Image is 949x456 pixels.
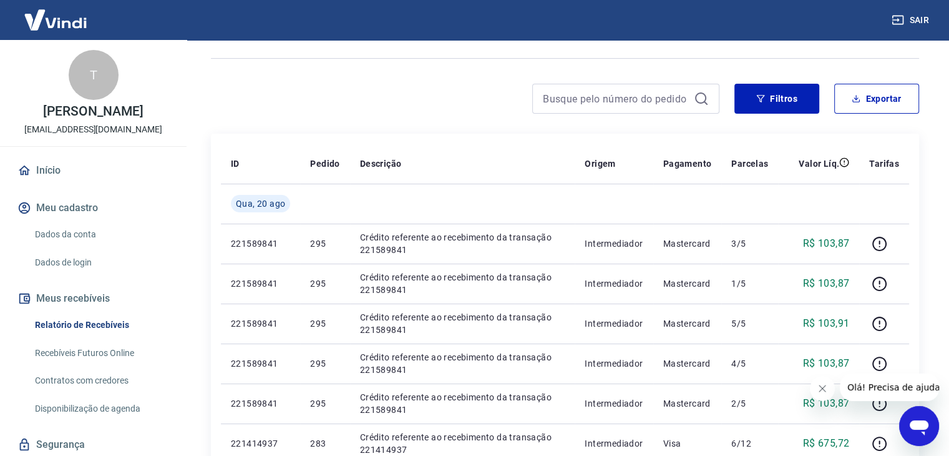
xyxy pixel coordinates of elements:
p: Intermediador [585,277,643,290]
a: Disponibilização de agenda [30,396,172,422]
div: T [69,50,119,100]
p: 295 [310,277,339,290]
p: R$ 103,91 [803,316,850,331]
p: Valor Líq. [799,157,839,170]
p: Intermediador [585,437,643,450]
p: Parcelas [731,157,768,170]
p: Tarifas [869,157,899,170]
p: Intermediador [585,237,643,250]
p: Intermediador [585,357,643,370]
p: 221589841 [231,317,290,330]
p: Crédito referente ao recebimento da transação 221589841 [360,311,565,336]
p: Intermediador [585,317,643,330]
p: Descrição [360,157,402,170]
p: 283 [310,437,339,450]
p: Mastercard [663,237,712,250]
p: 4/5 [731,357,768,370]
img: Vindi [15,1,96,39]
input: Busque pelo número do pedido [543,89,689,108]
p: Crédito referente ao recebimento da transação 221589841 [360,351,565,376]
p: 3/5 [731,237,768,250]
p: Mastercard [663,357,712,370]
p: Pagamento [663,157,712,170]
a: Relatório de Recebíveis [30,312,172,338]
iframe: Botão para abrir a janela de mensagens [899,406,939,446]
p: Pedido [310,157,339,170]
button: Meu cadastro [15,194,172,222]
button: Exportar [834,84,919,114]
p: Crédito referente ao recebimento da transação 221589841 [360,231,565,256]
a: Dados de login [30,250,172,275]
p: 6/12 [731,437,768,450]
p: R$ 103,87 [803,396,850,411]
p: Crédito referente ao recebimento da transação 221589841 [360,391,565,416]
p: 221589841 [231,397,290,410]
p: 2/5 [731,397,768,410]
p: 295 [310,397,339,410]
p: R$ 675,72 [803,436,850,451]
p: 1/5 [731,277,768,290]
p: R$ 103,87 [803,356,850,371]
p: Mastercard [663,277,712,290]
iframe: Mensagem da empresa [840,374,939,401]
a: Contratos com credores [30,368,172,394]
a: Recebíveis Futuros Online [30,340,172,366]
a: Dados da conta [30,222,172,247]
p: Origem [585,157,615,170]
p: ID [231,157,240,170]
p: 221414937 [231,437,290,450]
p: [EMAIL_ADDRESS][DOMAIN_NAME] [24,123,162,136]
p: R$ 103,87 [803,276,850,291]
p: Visa [663,437,712,450]
button: Filtros [734,84,819,114]
p: R$ 103,87 [803,236,850,251]
p: 295 [310,237,339,250]
p: 221589841 [231,357,290,370]
p: Intermediador [585,397,643,410]
button: Sair [889,9,934,32]
span: Qua, 20 ago [236,197,285,210]
button: Meus recebíveis [15,285,172,312]
a: Início [15,157,172,184]
p: Mastercard [663,397,712,410]
p: Mastercard [663,317,712,330]
p: 295 [310,317,339,330]
p: 221589841 [231,277,290,290]
p: 221589841 [231,237,290,250]
iframe: Fechar mensagem [810,376,835,401]
p: Crédito referente ao recebimento da transação 221414937 [360,431,565,456]
p: 5/5 [731,317,768,330]
span: Olá! Precisa de ajuda? [7,9,105,19]
p: [PERSON_NAME] [43,105,143,118]
p: Crédito referente ao recebimento da transação 221589841 [360,271,565,296]
p: 295 [310,357,339,370]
